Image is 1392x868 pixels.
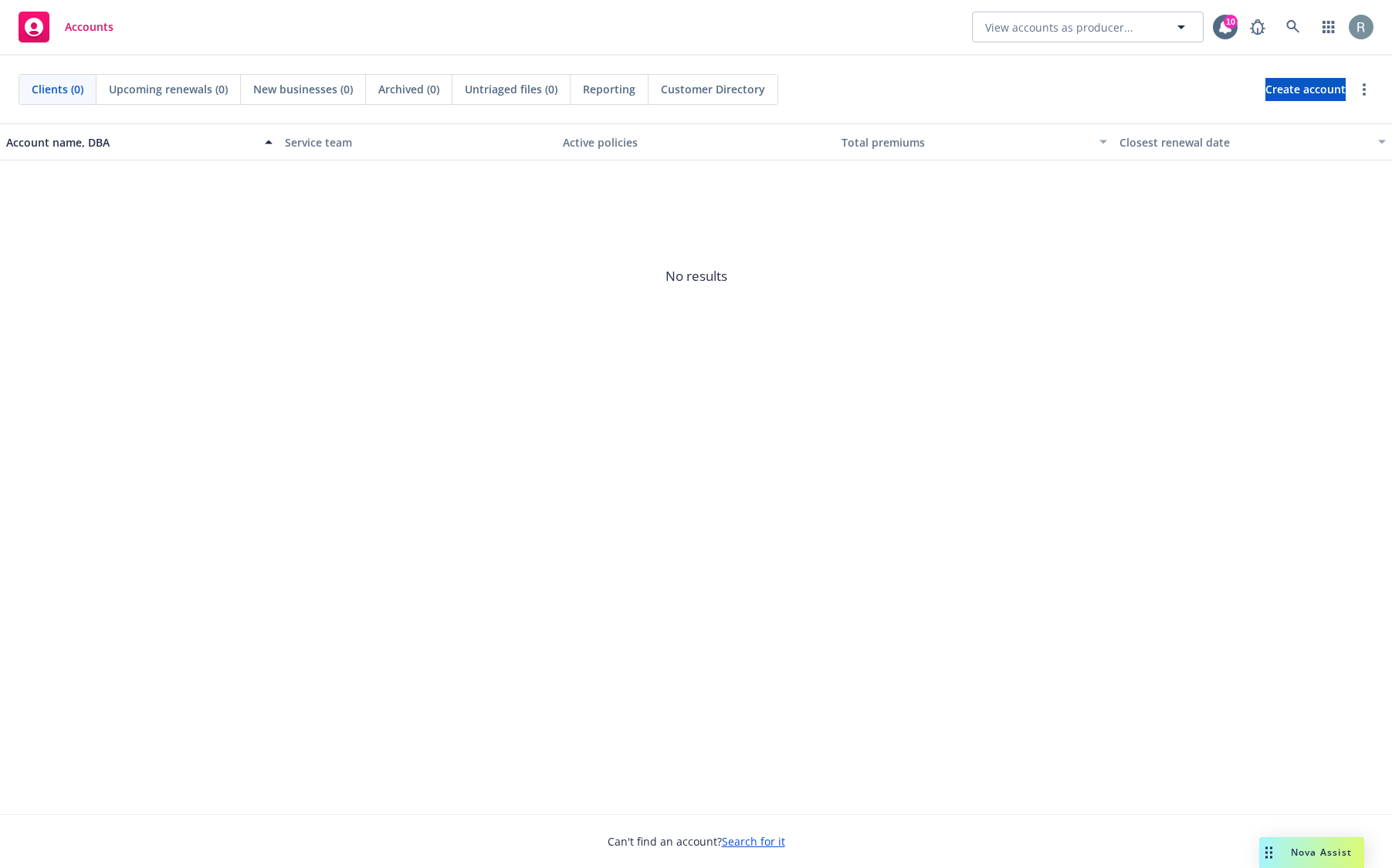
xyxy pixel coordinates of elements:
[6,134,256,150] div: Account name, DBA
[1265,78,1346,101] a: Create account
[972,12,1204,42] button: View accounts as producer...
[378,81,439,97] span: Archived (0)
[842,134,1091,150] div: Total premiums
[1291,846,1352,859] span: Nova Assist
[1313,12,1344,42] a: Switch app
[722,834,785,849] a: Search for it
[465,81,557,97] span: Untriaged files (0)
[285,134,551,150] div: Service team
[1278,12,1309,42] a: Search
[1349,15,1373,39] img: photo
[1113,123,1392,160] button: Closest renewal date
[32,81,83,97] span: Clients (0)
[109,81,228,97] span: Upcoming renewals (0)
[1265,75,1346,104] span: Create account
[1259,837,1279,868] div: Drag to move
[1224,15,1238,29] div: 10
[279,123,557,160] button: Service team
[835,123,1114,160] button: Total premiums
[557,123,835,160] button: Active policies
[65,21,113,33] span: Accounts
[661,81,765,97] span: Customer Directory
[1119,134,1369,150] div: Closest renewal date
[608,833,785,849] span: Can't find an account?
[1259,837,1364,868] button: Nova Assist
[1355,80,1373,99] a: more
[985,19,1133,35] span: View accounts as producer...
[253,81,353,97] span: New businesses (0)
[583,81,635,97] span: Reporting
[563,134,829,150] div: Active policies
[12,5,120,49] a: Accounts
[1242,12,1273,42] a: Report a Bug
